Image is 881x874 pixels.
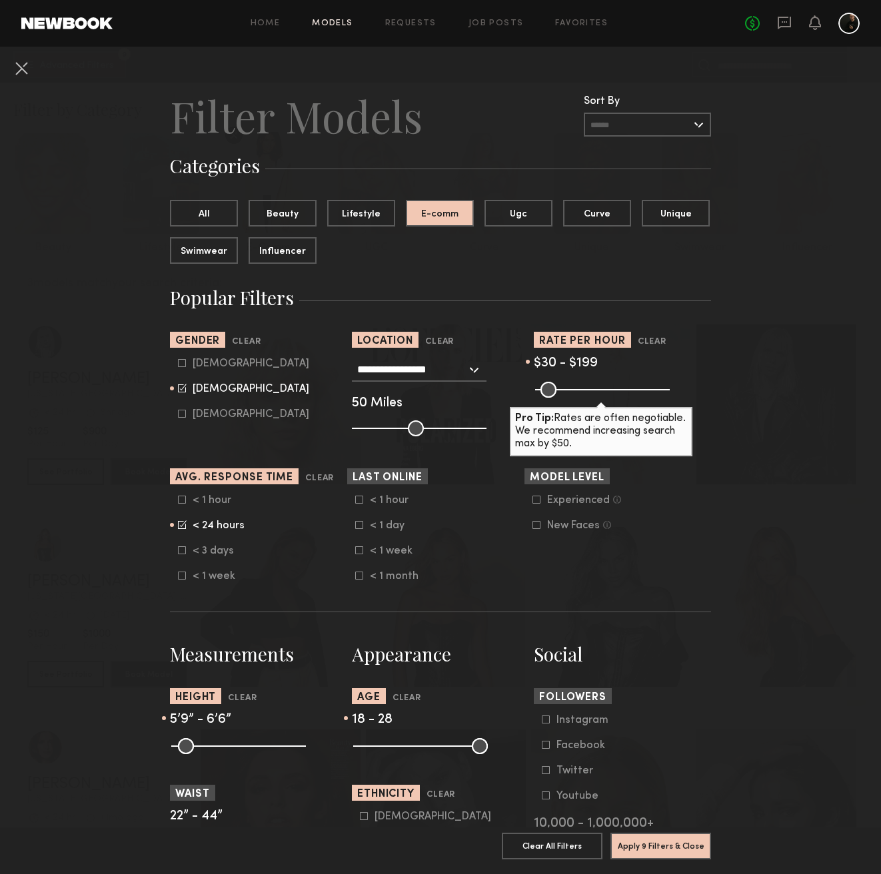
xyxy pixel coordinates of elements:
[510,407,692,456] div: Rates are often negotiable. We recommend increasing search max by $50.
[193,410,309,418] div: [DEMOGRAPHIC_DATA]
[175,789,210,799] span: Waist
[170,642,347,667] h3: Measurements
[534,818,711,830] div: 10,000 - 1,000,000+
[357,693,381,703] span: Age
[468,19,524,28] a: Job Posts
[11,57,32,79] button: Cancel
[170,285,711,310] h3: Popular Filters
[534,642,711,667] h3: Social
[357,336,413,346] span: Location
[555,19,608,28] a: Favorites
[375,813,491,821] div: [DEMOGRAPHIC_DATA]
[370,547,422,555] div: < 1 week
[193,522,245,530] div: < 24 hours
[170,810,223,823] span: 22” - 44”
[515,414,554,424] b: Pro Tip:
[193,360,309,368] div: [DEMOGRAPHIC_DATA]
[312,19,353,28] a: Models
[170,237,238,264] button: Swimwear
[393,691,421,706] button: Clear
[251,19,281,28] a: Home
[352,398,529,410] div: 50 Miles
[556,767,608,775] div: Twitter
[175,693,216,703] span: Height
[170,713,231,726] span: 5’9” - 6’6”
[175,336,220,346] span: Gender
[638,334,666,350] button: Clear
[193,547,245,555] div: < 3 days
[427,787,455,803] button: Clear
[228,691,257,706] button: Clear
[539,336,626,346] span: Rate per Hour
[556,792,608,800] div: Youtube
[170,200,238,226] button: All
[563,200,631,226] button: Curve
[502,833,602,859] button: Clear All Filters
[556,741,608,749] div: Facebook
[11,57,32,81] common-close-button: Cancel
[584,96,711,107] div: Sort By
[484,200,552,226] button: Ugc
[370,496,422,504] div: < 1 hour
[249,237,317,264] button: Influencer
[406,200,474,226] button: E-comm
[193,572,245,580] div: < 1 week
[170,153,711,179] h3: Categories
[547,522,600,530] div: New Faces
[547,496,610,504] div: Experienced
[370,572,422,580] div: < 1 month
[357,789,415,799] span: Ethnicity
[385,19,437,28] a: Requests
[170,89,423,143] h2: Filter Models
[610,833,711,859] button: Apply 9 Filters & Close
[534,357,598,370] span: $30 - $199
[305,471,334,486] button: Clear
[530,473,604,483] span: Model Level
[352,642,529,667] h3: Appearance
[556,716,608,724] div: Instagram
[232,334,261,350] button: Clear
[249,200,317,226] button: Beauty
[370,522,422,530] div: < 1 day
[327,200,395,226] button: Lifestyle
[539,693,606,703] span: Followers
[175,473,293,483] span: Avg. Response Time
[193,385,309,393] div: [DEMOGRAPHIC_DATA]
[352,713,393,726] span: 18 - 28
[642,200,710,226] button: Unique
[353,473,423,483] span: Last Online
[193,496,245,504] div: < 1 hour
[425,334,454,350] button: Clear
